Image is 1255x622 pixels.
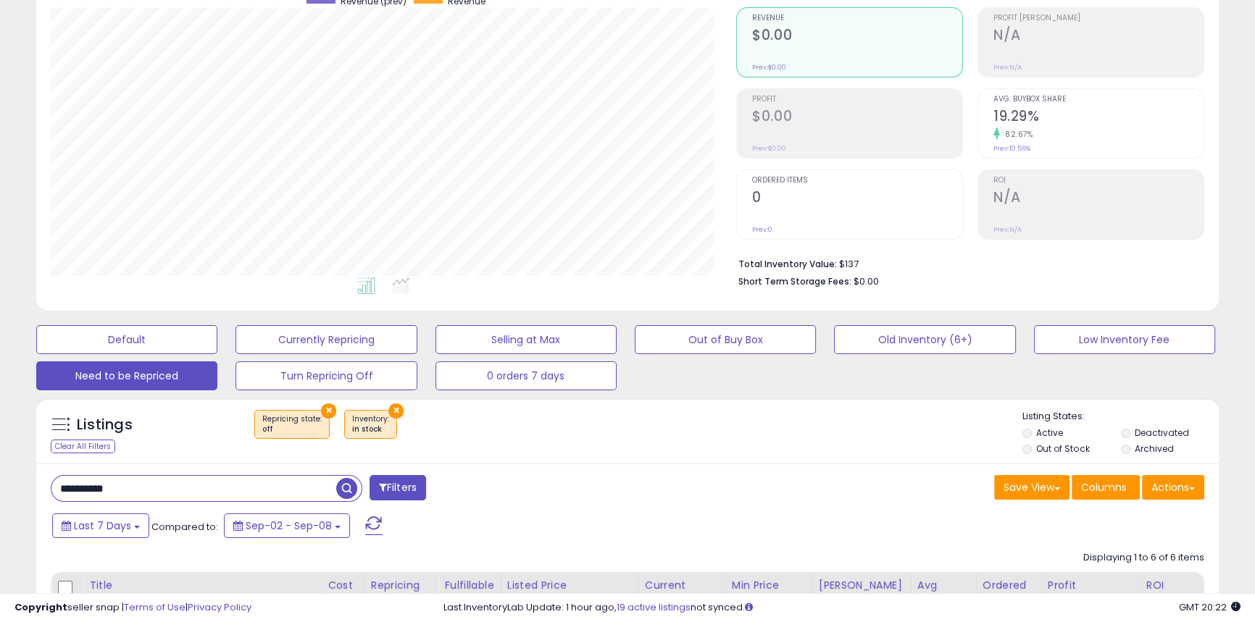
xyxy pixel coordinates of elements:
div: ROI [1146,578,1199,593]
div: Last InventoryLab Update: 1 hour ago, not synced. [443,601,1241,615]
button: Old Inventory (6+) [834,325,1015,354]
button: Save View [994,475,1070,500]
div: Clear All Filters [51,440,115,453]
label: Archived [1135,442,1174,455]
div: Listed Price [507,578,633,593]
h2: N/A [993,27,1204,46]
div: in stock [352,424,389,434]
button: Turn Repricing Off [235,361,417,390]
button: Actions [1142,475,1204,500]
span: Profit [752,96,962,104]
div: [PERSON_NAME] [819,578,905,593]
button: Filters [370,475,426,500]
div: Current Buybox Price [645,578,720,608]
h2: 19.29% [993,108,1204,127]
span: Inventory : [352,413,389,435]
h5: Listings [77,415,133,435]
label: Active [1036,426,1063,439]
a: Privacy Policy [188,600,251,614]
a: 19 active listings [617,600,691,614]
h2: N/A [993,189,1204,209]
small: Prev: N/A [993,63,1022,72]
span: Avg. Buybox Share [993,96,1204,104]
div: Displaying 1 to 6 of 6 items [1083,551,1204,565]
span: Compared to: [151,520,218,534]
button: 0 orders 7 days [435,361,617,390]
small: Prev: $0.00 [752,144,786,153]
div: Profit [PERSON_NAME] [1048,578,1134,608]
div: off [262,424,322,434]
small: Prev: $0.00 [752,63,786,72]
span: Revenue [752,14,962,22]
small: 82.67% [1000,129,1033,140]
label: Deactivated [1135,426,1189,439]
div: Min Price [732,578,806,593]
button: Columns [1072,475,1140,500]
p: Listing States: [1022,410,1219,424]
b: Short Term Storage Fees: [738,275,851,287]
div: Cost [328,578,359,593]
button: Sep-02 - Sep-08 [224,513,350,538]
button: Selling at Max [435,325,617,354]
div: Fulfillable Quantity [444,578,494,608]
small: Prev: N/A [993,225,1022,234]
span: Last 7 Days [74,518,131,533]
div: Repricing [371,578,433,593]
h2: $0.00 [752,108,962,127]
strong: Copyright [14,600,67,614]
h2: 0 [752,189,962,209]
span: $0.00 [854,274,879,288]
span: Repricing state : [262,413,322,435]
button: Need to be Repriced [36,361,217,390]
b: Total Inventory Value: [738,258,837,270]
span: Profit [PERSON_NAME] [993,14,1204,22]
button: Last 7 Days [52,513,149,538]
span: 2025-09-16 20:22 GMT [1179,600,1241,614]
small: Prev: 0 [752,225,772,234]
span: Columns [1081,480,1127,495]
button: Out of Buy Box [635,325,816,354]
button: Default [36,325,217,354]
div: seller snap | | [14,601,251,615]
h2: $0.00 [752,27,962,46]
label: Out of Stock [1036,442,1089,455]
li: $137 [738,254,1193,272]
div: Title [89,578,315,593]
button: × [388,403,404,419]
small: Prev: 10.56% [993,144,1030,153]
button: Currently Repricing [235,325,417,354]
span: Ordered Items [752,177,962,185]
span: Sep-02 - Sep-08 [246,518,332,533]
a: Terms of Use [124,600,185,614]
div: Ordered Items [983,578,1035,608]
span: ROI [993,177,1204,185]
button: × [321,403,336,419]
button: Low Inventory Fee [1034,325,1215,354]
